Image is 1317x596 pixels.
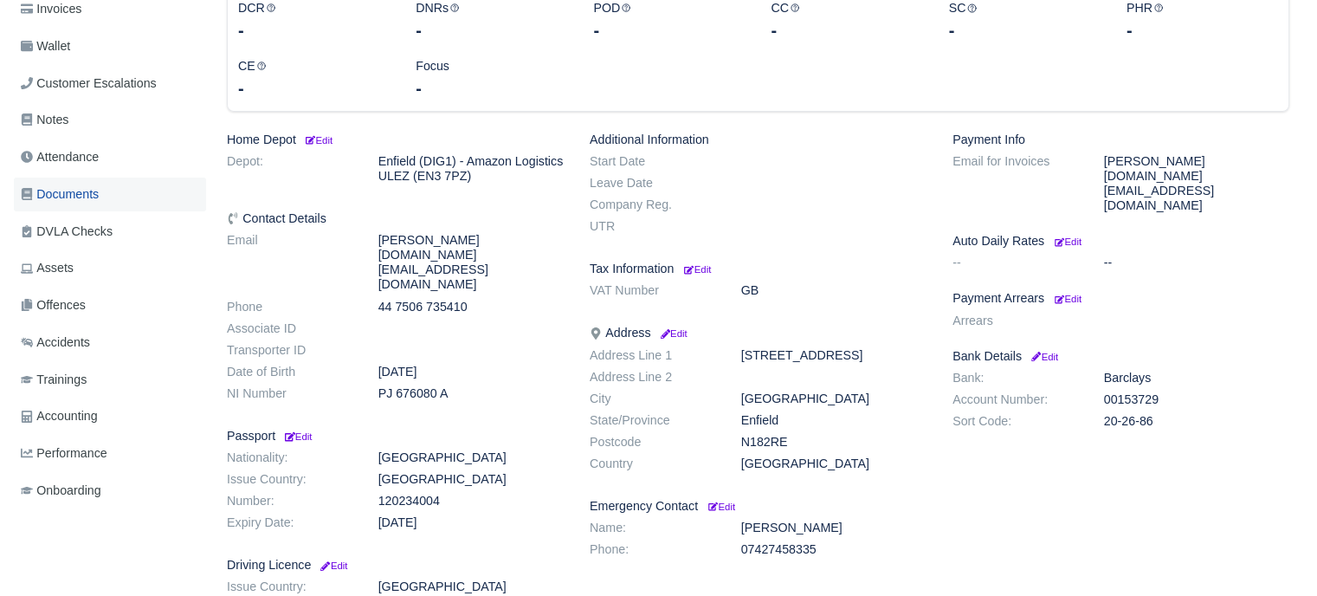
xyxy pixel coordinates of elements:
[416,76,567,100] div: -
[214,233,365,292] dt: Email
[365,154,577,184] dd: Enfield (DIG1) - Amazon Logistics ULEZ (EN3 7PZ)
[214,321,365,336] dt: Associate ID
[227,211,564,226] h6: Contact Details
[21,110,68,130] span: Notes
[590,499,926,514] h6: Emergency Contact
[577,413,728,428] dt: State/Province
[593,18,745,42] div: -
[21,74,157,94] span: Customer Escalations
[365,494,577,509] dd: 120234004
[14,326,206,360] a: Accidents
[318,560,347,571] small: Edit
[952,234,1289,249] h6: Auto Daily Rates
[728,413,939,428] dd: Enfield
[949,18,1101,42] div: -
[21,333,90,353] span: Accidents
[318,558,347,572] a: Edit
[14,251,206,285] a: Assets
[227,429,564,444] h6: Passport
[577,198,728,212] dt: Company Reg.
[303,135,332,146] small: Edit
[21,36,70,56] span: Wallet
[939,154,1091,213] dt: Email for Invoices
[577,521,728,535] dt: Name:
[21,222,113,242] span: DVLA Checks
[1051,291,1081,305] a: Edit
[214,580,365,594] dt: Issue Country:
[416,18,567,42] div: -
[939,256,1091,270] dt: --
[21,258,74,278] span: Assets
[21,444,107,463] span: Performance
[705,499,735,513] a: Edit
[14,29,206,63] a: Wallet
[577,176,728,191] dt: Leave Date
[21,481,101,501] span: Onboarding
[238,18,390,42] div: -
[214,300,365,314] dt: Phone
[577,283,728,298] dt: VAT Number
[939,392,1091,407] dt: Account Number:
[1127,18,1278,42] div: -
[1091,256,1302,270] dd: --
[21,370,87,390] span: Trainings
[227,133,564,147] h6: Home Depot
[577,457,728,471] dt: Country
[214,494,365,509] dt: Number:
[728,348,939,363] dd: [STREET_ADDRESS]
[282,431,312,442] small: Edit
[1091,392,1302,407] dd: 00153729
[14,363,206,397] a: Trainings
[14,67,206,100] a: Customer Escalations
[214,515,365,530] dt: Expiry Date:
[1029,349,1058,363] a: Edit
[771,18,922,42] div: -
[728,457,939,471] dd: [GEOGRAPHIC_DATA]
[225,56,403,100] div: CE
[952,133,1289,147] h6: Payment Info
[365,472,577,487] dd: [GEOGRAPHIC_DATA]
[14,437,206,470] a: Performance
[577,348,728,363] dt: Address Line 1
[21,295,86,315] span: Offences
[1029,352,1058,362] small: Edit
[577,542,728,557] dt: Phone:
[577,370,728,385] dt: Address Line 2
[14,215,206,249] a: DVLA Checks
[365,365,577,379] dd: [DATE]
[365,580,577,594] dd: [GEOGRAPHIC_DATA]
[14,288,206,322] a: Offences
[21,406,98,426] span: Accounting
[14,178,206,211] a: Documents
[1055,236,1081,247] small: Edit
[1091,154,1302,213] dd: [PERSON_NAME][DOMAIN_NAME][EMAIL_ADDRESS][DOMAIN_NAME]
[214,386,365,401] dt: NI Number
[214,472,365,487] dt: Issue Country:
[728,283,939,298] dd: GB
[590,262,926,276] h6: Tax Information
[708,502,735,512] small: Edit
[214,343,365,358] dt: Transporter ID
[1091,414,1302,429] dd: 20-26-86
[214,154,365,184] dt: Depot:
[952,349,1289,364] h6: Bank Details
[403,56,580,100] div: Focus
[728,392,939,406] dd: [GEOGRAPHIC_DATA]
[939,414,1091,429] dt: Sort Code:
[728,542,939,557] dd: 07427458335
[577,219,728,234] dt: UTR
[365,233,577,292] dd: [PERSON_NAME][DOMAIN_NAME][EMAIL_ADDRESS][DOMAIN_NAME]
[577,435,728,450] dt: Postcode
[681,262,711,275] a: Edit
[1091,371,1302,385] dd: Barclays
[1230,513,1317,596] iframe: Chat Widget
[14,399,206,433] a: Accounting
[728,521,939,535] dd: [PERSON_NAME]
[21,147,99,167] span: Attendance
[21,185,99,204] span: Documents
[684,264,711,275] small: Edit
[1055,294,1081,304] small: Edit
[303,133,332,146] a: Edit
[214,450,365,465] dt: Nationality:
[14,474,206,508] a: Onboarding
